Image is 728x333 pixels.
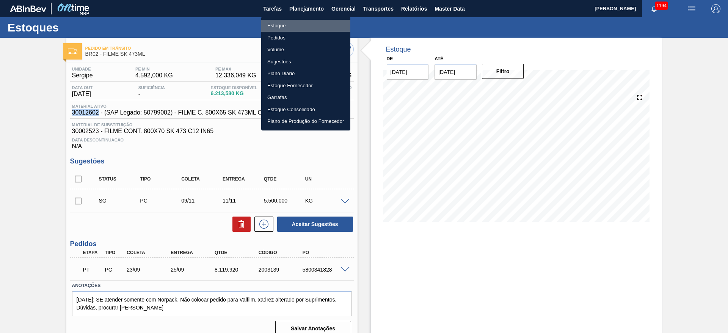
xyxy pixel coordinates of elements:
a: Garrafas [261,91,350,104]
a: Plano Diário [261,68,350,80]
a: Volume [261,44,350,56]
a: Estoque [261,20,350,32]
a: Estoque Consolidado [261,104,350,116]
a: Sugestões [261,56,350,68]
a: Estoque Fornecedor [261,80,350,92]
a: Plano de Produção do Fornecedor [261,115,350,127]
a: Pedidos [261,32,350,44]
